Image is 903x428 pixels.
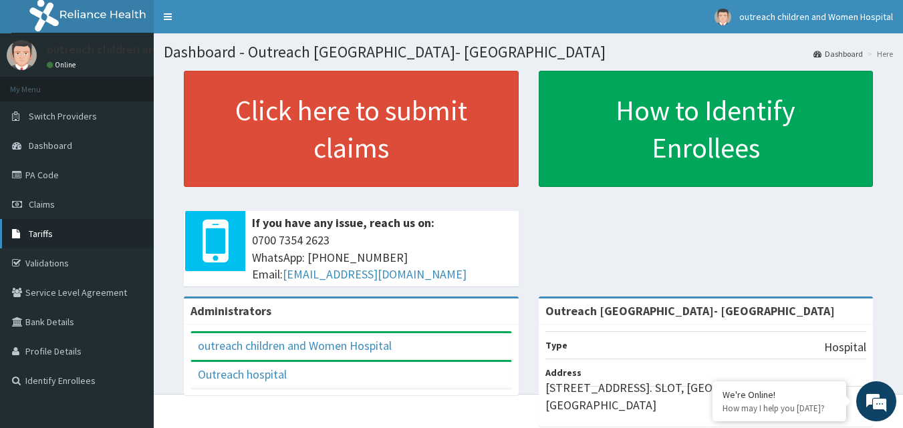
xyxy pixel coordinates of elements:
span: Switch Providers [29,110,97,122]
span: 0700 7354 2623 WhatsApp: [PHONE_NUMBER] Email: [252,232,512,283]
span: We're online! [78,129,184,264]
img: d_794563401_company_1708531726252_794563401 [25,67,54,100]
span: Tariffs [29,228,53,240]
p: [STREET_ADDRESS]. SLOT, [GEOGRAPHIC_DATA], [GEOGRAPHIC_DATA] [545,379,867,413]
a: Dashboard [813,48,863,59]
a: Outreach hospital [198,367,287,382]
a: outreach children and Women Hospital [198,338,392,353]
b: Administrators [190,303,271,318]
a: Online [47,60,79,69]
a: Click here to submit claims [184,71,519,187]
p: outreach children and Women Hospital [47,43,250,55]
b: Address [545,367,582,379]
textarea: Type your message and hit 'Enter' [7,286,255,333]
div: Minimize live chat window [219,7,251,39]
b: Type [545,339,567,351]
div: We're Online! [723,389,836,401]
a: How to Identify Enrollees [539,71,874,187]
img: User Image [7,40,37,70]
span: Claims [29,198,55,210]
b: If you have any issue, reach us on: [252,215,434,230]
li: Here [864,48,893,59]
span: Dashboard [29,140,72,152]
a: [EMAIL_ADDRESS][DOMAIN_NAME] [283,266,467,282]
img: User Image [715,9,731,25]
p: Hospital [824,339,866,356]
strong: Outreach [GEOGRAPHIC_DATA]- [GEOGRAPHIC_DATA] [545,303,835,318]
span: outreach children and Women Hospital [739,11,893,23]
h1: Dashboard - Outreach [GEOGRAPHIC_DATA]- [GEOGRAPHIC_DATA] [164,43,893,61]
p: How may I help you today? [723,403,836,414]
div: Chat with us now [70,75,225,92]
